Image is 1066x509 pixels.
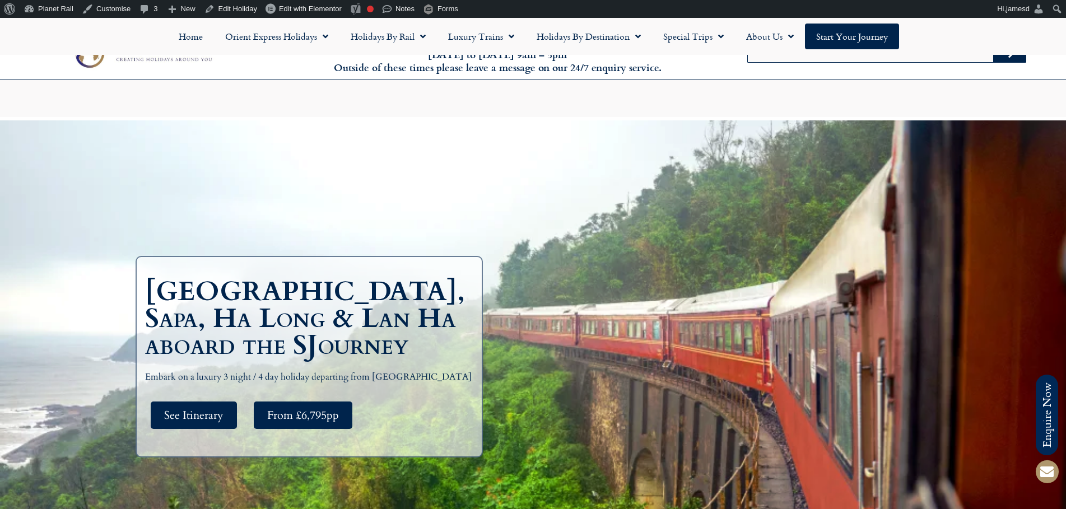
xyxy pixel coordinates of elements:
[279,4,342,13] span: Edit with Elementor
[145,278,479,359] h1: [GEOGRAPHIC_DATA], Sapa, Ha Long & Lan Ha aboard the SJourney
[145,370,479,385] p: Embark on a luxury 3 night / 4 day holiday departing from [GEOGRAPHIC_DATA]
[735,24,805,49] a: About Us
[151,401,237,429] a: See Itinerary
[437,24,525,49] a: Luxury Trains
[1006,4,1030,13] span: jamesd
[287,48,707,74] h6: [DATE] to [DATE] 9am – 5pm Outside of these times please leave a message on our 24/7 enquiry serv...
[6,24,1060,49] nav: Menu
[805,24,899,49] a: Start your Journey
[652,24,735,49] a: Special Trips
[267,408,339,422] span: From £6,795pp
[254,401,352,429] a: From £6,795pp
[339,24,437,49] a: Holidays by Rail
[214,24,339,49] a: Orient Express Holidays
[164,408,224,422] span: See Itinerary
[525,24,652,49] a: Holidays by Destination
[167,24,214,49] a: Home
[367,6,374,12] div: Focus keyphrase not set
